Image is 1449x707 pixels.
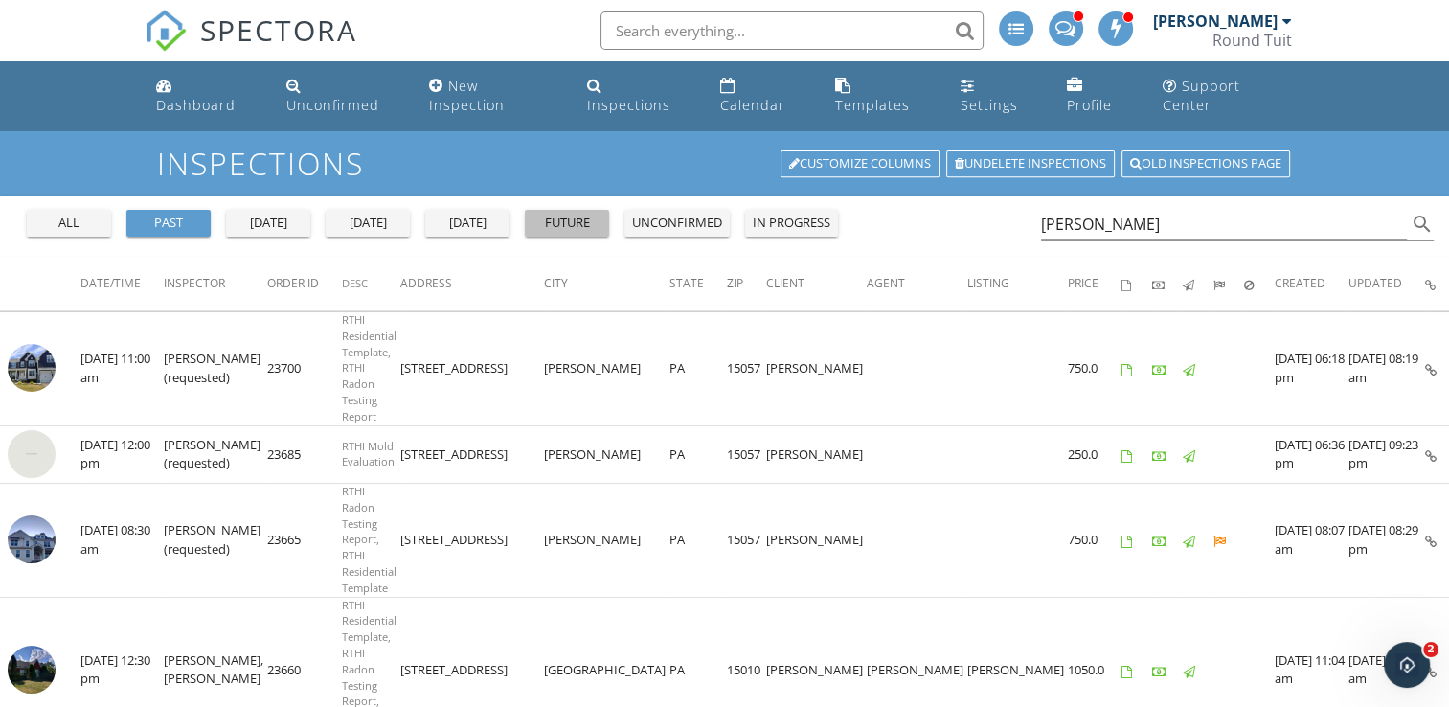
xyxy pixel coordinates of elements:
th: Agent: Not sorted. [867,258,967,311]
a: Templates [827,69,938,124]
a: Inspections [579,69,697,124]
button: future [525,210,609,237]
img: 9385410%2Fcover_photos%2FFtaeIPbRJglCzihAlsKl%2Fsmall.jpeg [8,515,56,563]
span: City [544,275,568,291]
div: unconfirmed [632,214,722,233]
td: 23700 [267,312,342,426]
th: Client: Not sorted. [766,258,867,311]
td: [DATE] 06:36 pm [1275,425,1348,484]
button: unconfirmed [624,210,730,237]
th: Price: Not sorted. [1068,258,1121,311]
th: Paid: Not sorted. [1152,258,1183,311]
div: all [34,214,103,233]
th: Submitted: Not sorted. [1213,258,1244,311]
td: PA [669,425,727,484]
button: [DATE] [326,210,410,237]
td: [PERSON_NAME] [544,484,669,598]
img: 9373475%2Fcover_photos%2Fznr3Z64HOAFGfYtLnh1w%2Fsmall.jpg [8,646,56,694]
a: Profile [1059,69,1140,124]
span: RTHI Residential Template, RTHI Radon Testing Report [342,312,396,423]
th: Date/Time: Not sorted. [80,258,164,311]
td: [PERSON_NAME] [766,484,867,598]
td: 15057 [727,312,766,426]
span: Address [400,275,452,291]
div: Dashboard [156,96,236,114]
th: State: Not sorted. [669,258,727,311]
a: Old inspections page [1121,150,1290,177]
a: New Inspection [421,69,565,124]
span: Agent [867,275,905,291]
div: Support Center [1163,77,1240,114]
span: Zip [727,275,743,291]
img: The Best Home Inspection Software - Spectora [145,10,187,52]
div: [DATE] [234,214,303,233]
i: search [1411,213,1434,236]
td: 750.0 [1068,312,1121,426]
td: PA [669,484,727,598]
span: RTHI Radon Testing Report, RTHI Residential Template [342,484,396,595]
div: Inspections [587,96,670,114]
th: Published: Not sorted. [1183,258,1213,311]
th: City: Not sorted. [544,258,669,311]
button: all [27,210,111,237]
div: past [134,214,203,233]
td: 15057 [727,425,766,484]
th: Inspector: Not sorted. [164,258,267,311]
button: [DATE] [425,210,509,237]
td: [PERSON_NAME] (requested) [164,425,267,484]
td: [PERSON_NAME] (requested) [164,484,267,598]
td: 750.0 [1068,484,1121,598]
td: [DATE] 08:30 am [80,484,164,598]
button: [DATE] [226,210,310,237]
span: 2 [1423,642,1438,657]
th: Listing: Not sorted. [967,258,1068,311]
div: Settings [961,96,1018,114]
div: future [532,214,601,233]
td: 250.0 [1068,425,1121,484]
td: [DATE] 08:19 am [1348,312,1425,426]
span: RTHI Mold Evaluation [342,439,395,469]
td: [DATE] 11:00 am [80,312,164,426]
iframe: Intercom live chat [1384,642,1430,688]
a: Support Center [1155,69,1301,124]
th: Address: Not sorted. [400,258,544,311]
th: Agreements signed: Not sorted. [1121,258,1152,311]
img: 9420819%2Fcover_photos%2FR90RtFHngJiW0IyV23CA%2Fsmall.jpeg [8,430,56,478]
td: [STREET_ADDRESS] [400,484,544,598]
td: [PERSON_NAME] [766,425,867,484]
a: SPECTORA [145,26,357,66]
th: Zip: Not sorted. [727,258,766,311]
div: [DATE] [433,214,502,233]
a: Customize Columns [781,150,940,177]
td: [STREET_ADDRESS] [400,312,544,426]
span: Order ID [267,275,319,291]
div: [DATE] [333,214,402,233]
a: Dashboard [148,69,263,124]
th: Updated: Not sorted. [1348,258,1425,311]
td: [DATE] 08:29 pm [1348,484,1425,598]
span: Created [1275,275,1325,291]
span: Price [1068,275,1098,291]
span: State [669,275,704,291]
div: New Inspection [429,77,505,114]
td: [DATE] 06:18 pm [1275,312,1348,426]
a: Calendar [713,69,812,124]
button: in progress [745,210,838,237]
th: Canceled: Not sorted. [1244,258,1275,311]
a: Unconfirmed [279,69,406,124]
button: past [126,210,211,237]
input: Search everything... [600,11,984,50]
input: Search [1041,209,1408,240]
span: Updated [1348,275,1402,291]
span: SPECTORA [200,10,357,50]
span: Date/Time [80,275,141,291]
span: Listing [967,275,1009,291]
td: PA [669,312,727,426]
td: [PERSON_NAME] [766,312,867,426]
td: [PERSON_NAME] [544,425,669,484]
td: [DATE] 08:07 am [1275,484,1348,598]
span: Client [766,275,804,291]
div: [PERSON_NAME] [1153,11,1278,31]
span: Desc [342,276,368,290]
td: [DATE] 09:23 pm [1348,425,1425,484]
